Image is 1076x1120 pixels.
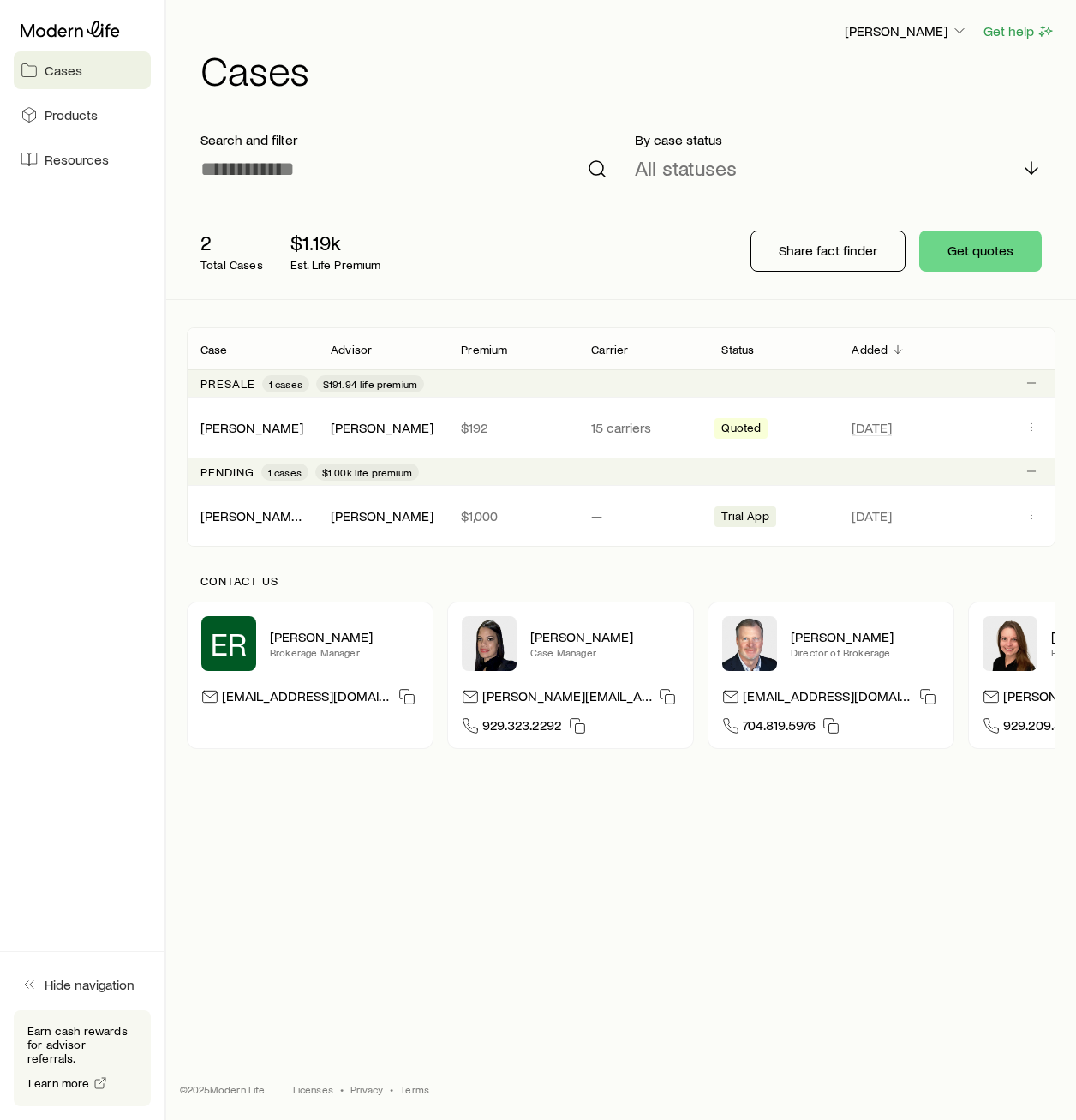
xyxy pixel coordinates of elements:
[200,507,410,524] a: [PERSON_NAME], [PERSON_NAME]
[591,343,628,356] p: Carrier
[14,141,151,178] a: Resources
[187,327,1055,547] div: Client cases
[331,507,433,525] div: [PERSON_NAME]
[779,242,877,259] p: Share fact finder
[200,131,607,148] p: Search and filter
[722,616,777,671] img: Trey Wall
[635,156,737,180] p: All statuses
[919,231,1042,272] button: Get quotes
[983,21,1055,41] button: Get help
[269,377,302,391] span: 1 cases
[45,151,109,168] span: Resources
[270,645,419,659] p: Brokerage Manager
[530,628,679,645] p: [PERSON_NAME]
[14,966,151,1003] button: Hide navigation
[461,419,564,436] p: $192
[200,258,263,272] p: Total Cases
[852,419,892,436] span: [DATE]
[482,687,652,710] p: [PERSON_NAME][EMAIL_ADDRESS][DOMAIN_NAME]
[293,1082,333,1096] a: Licenses
[200,343,228,356] p: Case
[591,419,694,436] p: 15 carriers
[27,1024,137,1065] p: Earn cash rewards for advisor referrals.
[530,645,679,659] p: Case Manager
[482,716,562,740] span: 929.323.2292
[340,1082,344,1096] span: •
[331,343,372,356] p: Advisor
[743,716,816,740] span: 704.819.5976
[791,628,940,645] p: [PERSON_NAME]
[331,419,433,437] div: [PERSON_NAME]
[14,96,151,134] a: Products
[45,62,82,79] span: Cases
[461,343,507,356] p: Premium
[14,51,151,89] a: Cases
[844,21,969,42] button: [PERSON_NAME]
[180,1082,266,1096] p: © 2025 Modern Life
[200,419,303,437] div: [PERSON_NAME]
[750,231,906,272] button: Share fact finder
[45,976,134,993] span: Hide navigation
[200,465,254,479] p: Pending
[290,258,381,272] p: Est. Life Premium
[211,626,247,661] span: ER
[350,1082,383,1096] a: Privacy
[268,465,302,479] span: 1 cases
[983,616,1037,671] img: Ellen Wall
[290,231,381,255] p: $1.19k
[462,616,517,671] img: Elana Hasten
[200,231,263,255] p: 2
[222,687,392,710] p: [EMAIL_ADDRESS][DOMAIN_NAME]
[591,507,694,524] p: —
[270,628,419,645] p: [PERSON_NAME]
[390,1082,393,1096] span: •
[400,1082,429,1096] a: Terms
[200,507,303,525] div: [PERSON_NAME], [PERSON_NAME]
[721,343,754,356] p: Status
[721,421,761,439] span: Quoted
[200,574,1042,588] p: Contact us
[14,1010,151,1106] div: Earn cash rewards for advisor referrals.Learn more
[45,106,98,123] span: Products
[635,131,1042,148] p: By case status
[852,343,888,356] p: Added
[845,22,968,39] p: [PERSON_NAME]
[791,645,940,659] p: Director of Brokerage
[461,507,564,524] p: $1,000
[200,419,303,435] a: [PERSON_NAME]
[323,377,417,391] span: $191.94 life premium
[200,377,255,391] p: Presale
[743,687,912,710] p: [EMAIL_ADDRESS][DOMAIN_NAME]
[200,49,1055,90] h1: Cases
[721,509,768,527] span: Trial App
[852,507,892,524] span: [DATE]
[28,1077,90,1089] span: Learn more
[322,465,412,479] span: $1.00k life premium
